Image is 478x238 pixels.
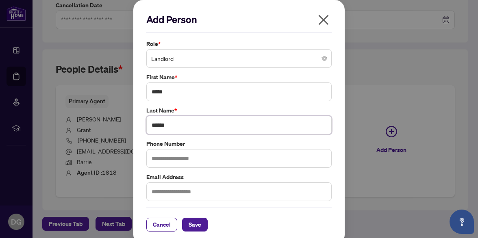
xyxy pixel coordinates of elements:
[146,13,332,26] h2: Add Person
[322,56,327,61] span: close-circle
[146,139,332,148] label: Phone Number
[182,218,208,232] button: Save
[146,218,177,232] button: Cancel
[153,218,171,231] span: Cancel
[151,51,327,66] span: Landlord
[450,210,474,234] button: Open asap
[317,13,330,26] span: close
[146,173,332,182] label: Email Address
[146,106,332,115] label: Last Name
[146,39,332,48] label: Role
[146,73,332,82] label: First Name
[189,218,201,231] span: Save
